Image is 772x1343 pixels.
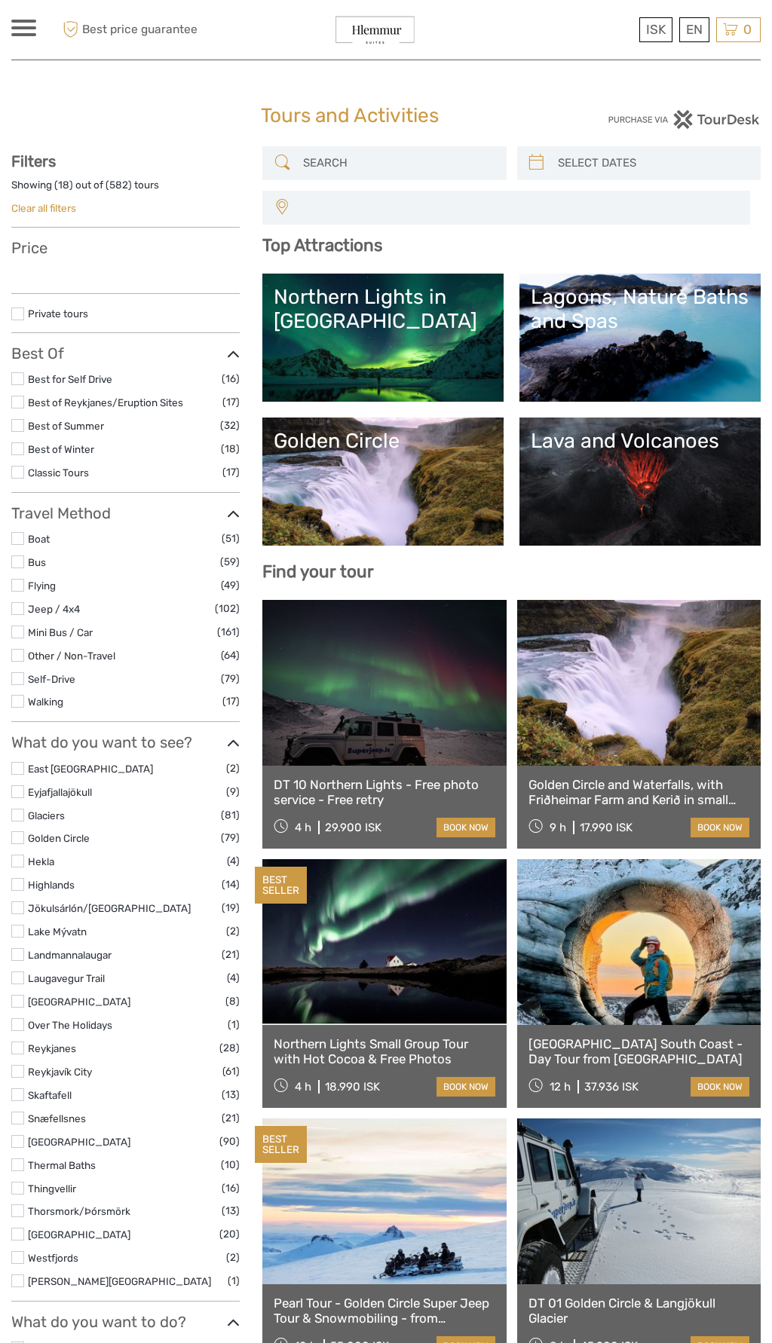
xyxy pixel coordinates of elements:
[226,783,240,800] span: (9)
[222,393,240,411] span: (17)
[28,1019,112,1031] a: Over The Holidays
[274,1296,495,1326] a: Pearl Tour - Golden Circle Super Jeep Tour & Snowmobiling - from [GEOGRAPHIC_DATA]
[222,463,240,481] span: (17)
[28,626,93,638] a: Mini Bus / Car
[28,307,88,320] a: Private tours
[221,806,240,824] span: (81)
[437,1077,495,1097] a: book now
[222,876,240,893] span: (14)
[228,1272,240,1289] span: (1)
[221,829,240,846] span: (79)
[28,1252,78,1264] a: Westfjords
[221,1156,240,1173] span: (10)
[28,996,130,1008] a: [GEOGRAPHIC_DATA]
[528,1036,749,1067] a: [GEOGRAPHIC_DATA] South Coast - Day Tour from [GEOGRAPHIC_DATA]
[28,1136,130,1148] a: [GEOGRAPHIC_DATA]
[28,879,75,891] a: Highlands
[219,1039,240,1057] span: (28)
[255,867,307,904] div: BEST SELLER
[28,763,153,775] a: East [GEOGRAPHIC_DATA]
[28,443,94,455] a: Best of Winter
[28,925,87,938] a: Lake Mývatn
[274,777,495,808] a: DT 10 Northern Lights - Free photo service - Free retry
[550,821,566,834] span: 9 h
[28,1182,76,1195] a: Thingvellir
[219,1225,240,1243] span: (20)
[228,1016,240,1033] span: (1)
[580,821,633,834] div: 17.990 ISK
[28,580,56,592] a: Flying
[219,1133,240,1150] span: (90)
[531,285,749,390] a: Lagoons, Nature Baths and Spas
[691,818,749,837] a: book now
[28,902,191,914] a: Jökulsárlón/[GEOGRAPHIC_DATA]
[220,417,240,434] span: (32)
[11,733,240,751] h3: What do you want to see?
[274,429,492,453] div: Golden Circle
[227,852,240,870] span: (4)
[28,1159,96,1171] a: Thermal Baths
[11,504,240,522] h3: Travel Method
[221,647,240,664] span: (64)
[221,577,240,594] span: (49)
[528,1296,749,1326] a: DT 01 Golden Circle & Langjökull Glacier
[646,22,666,37] span: ISK
[11,178,240,201] div: Showing ( ) out of ( ) tours
[221,670,240,687] span: (79)
[741,22,754,37] span: 0
[222,693,240,710] span: (17)
[222,899,240,916] span: (19)
[227,969,240,987] span: (4)
[28,396,183,408] a: Best of Reykjanes/Eruption Sites
[109,178,128,192] label: 582
[11,152,56,170] strong: Filters
[222,370,240,387] span: (16)
[331,11,419,48] img: General Info:
[220,553,240,571] span: (59)
[552,150,753,176] input: SELECT DATES
[226,1249,240,1266] span: (2)
[28,972,105,984] a: Laugavegur Trail
[531,429,749,453] div: Lava and Volcanoes
[261,104,510,128] h1: Tours and Activities
[262,561,374,582] b: Find your tour
[28,420,104,432] a: Best of Summer
[550,1080,571,1094] span: 12 h
[28,603,80,615] a: Jeep / 4x4
[531,285,749,334] div: Lagoons, Nature Baths and Spas
[28,855,54,867] a: Hekla
[691,1077,749,1097] a: book now
[11,239,240,257] h3: Price
[679,17,709,42] div: EN
[608,110,761,129] img: PurchaseViaTourDesk.png
[28,1089,72,1101] a: Skaftafell
[222,530,240,547] span: (51)
[11,202,76,214] a: Clear all filters
[531,429,749,534] a: Lava and Volcanoes
[28,832,90,844] a: Golden Circle
[528,777,749,808] a: Golden Circle and Waterfalls, with Friðheimar Farm and Kerið in small group
[11,344,240,363] h3: Best Of
[28,696,63,708] a: Walking
[295,1080,311,1094] span: 4 h
[295,821,311,834] span: 4 h
[584,1080,639,1094] div: 37.936 ISK
[222,1202,240,1219] span: (13)
[28,1275,211,1287] a: [PERSON_NAME][GEOGRAPHIC_DATA]
[226,922,240,940] span: (2)
[28,1066,92,1078] a: Reykjavík City
[325,1080,380,1094] div: 18.990 ISK
[222,1179,240,1197] span: (16)
[28,556,46,568] a: Bus
[222,1109,240,1127] span: (21)
[325,821,381,834] div: 29.900 ISK
[28,786,92,798] a: Eyjafjallajökull
[217,623,240,641] span: (161)
[297,150,498,176] input: SEARCH
[28,673,75,685] a: Self-Drive
[255,1126,307,1164] div: BEST SELLER
[225,993,240,1010] span: (8)
[221,440,240,457] span: (18)
[58,178,69,192] label: 18
[28,533,50,545] a: Boat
